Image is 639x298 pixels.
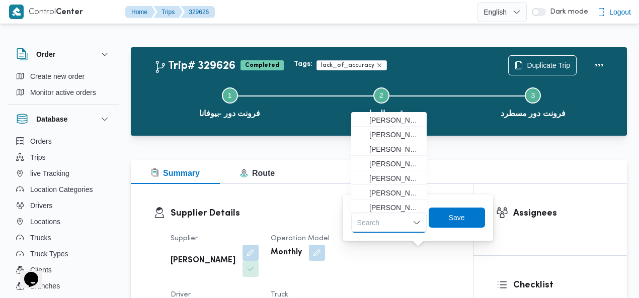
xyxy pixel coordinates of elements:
b: Center [56,9,83,16]
span: Orders [30,135,52,147]
button: 329626 [181,6,215,18]
button: Trips [12,149,115,165]
span: Dark mode [546,8,588,16]
span: [PERSON_NAME] [369,143,421,155]
button: Logout [593,2,635,22]
span: Summary [151,169,200,177]
button: Home [125,6,155,18]
span: lack_of_accuracy [316,60,387,70]
span: [PERSON_NAME] [369,202,421,214]
button: ابراهيم محمود علي احمد [351,112,427,127]
button: Save [429,208,485,228]
span: Locations [30,216,60,228]
button: فرونت دور -بيوفانا [154,75,305,128]
span: Drivers [30,200,52,212]
span: Driver [171,291,191,298]
iframe: chat widget [10,258,42,288]
span: Branches [30,280,60,292]
span: Trips [30,151,46,163]
h3: Supplier Details [171,207,450,220]
h2: Trip# 329626 [154,60,235,73]
h3: Assignees [513,207,604,220]
span: [PERSON_NAME] [PERSON_NAME] [369,129,421,141]
button: محمود صبحي حجازي عفيفي [351,185,427,200]
button: محمد محمود ابراهيم رمضان [351,156,427,170]
button: محمد حسانى عبدالستار كامل [351,127,427,141]
span: Location Categories [30,183,93,195]
span: فرونت دور -بيوفانا [199,108,260,120]
span: [PERSON_NAME] [369,187,421,199]
span: 1 [228,91,232,100]
button: Truck Types [12,246,115,262]
span: [PERSON_NAME] [PERSON_NAME] [369,114,421,126]
span: Duplicate Trip [527,59,570,71]
button: Trips [153,6,183,18]
span: Completed [241,60,284,70]
h3: Order [36,48,55,60]
span: Truck [271,291,288,298]
h3: Checklist [513,278,604,292]
button: Drivers [12,197,115,214]
button: ناجي ابراهيم علي الشلاوي [351,141,427,156]
button: Database [16,113,111,125]
span: Monitor active orders [30,86,96,98]
button: فرونت دور مسطرد [457,75,609,128]
span: lack_of_accuracy [321,61,374,70]
button: Order [16,48,111,60]
span: live Tracking [30,167,69,179]
span: Logout [609,6,631,18]
button: Remove trip tag [376,62,382,68]
button: Trucks [12,230,115,246]
span: Route [240,169,275,177]
span: Trucks [30,232,51,244]
button: Close list of options [413,219,421,227]
h3: Database [36,113,67,125]
button: زكريا خيري خليفة محمد [351,200,427,214]
b: Tags: [294,60,312,68]
button: live Tracking [12,165,115,181]
b: Monthly [271,247,302,259]
b: Completed [245,62,279,68]
button: قسم المعادي [305,75,457,128]
b: [PERSON_NAME] [171,255,235,267]
button: Location Categories [12,181,115,197]
button: Branches [12,278,115,294]
span: Operation Model [271,235,330,242]
button: Orders [12,133,115,149]
span: Truck Types [30,248,68,260]
button: Duplicate Trip [508,55,577,75]
span: فرونت دور مسطرد [501,108,566,120]
button: السيد حسين محمد باشا [351,170,427,185]
span: Supplier [171,235,198,242]
button: Clients [12,262,115,278]
button: Monitor active orders [12,84,115,101]
span: Save [449,212,465,224]
span: 2 [379,91,383,100]
span: Create new order [30,70,85,82]
span: [PERSON_NAME][DATE] [369,158,421,170]
span: [PERSON_NAME] [369,172,421,184]
div: Order [8,68,119,105]
span: 3 [531,91,535,100]
button: Actions [589,55,609,75]
img: X8yXhbKr1z7QwAAAABJRU5ErkJggg== [9,5,24,19]
span: قسم المعادي [359,108,404,120]
button: Locations [12,214,115,230]
button: Create new order [12,68,115,84]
